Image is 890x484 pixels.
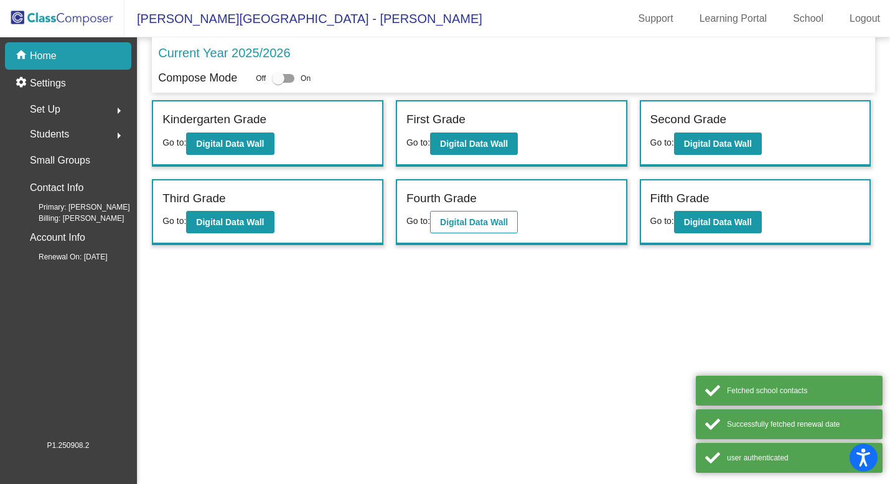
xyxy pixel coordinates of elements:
mat-icon: arrow_right [111,128,126,143]
button: Digital Data Wall [186,211,274,233]
a: Logout [840,9,890,29]
button: Digital Data Wall [430,211,518,233]
span: [PERSON_NAME][GEOGRAPHIC_DATA] - [PERSON_NAME] [124,9,482,29]
label: Fifth Grade [650,190,710,208]
b: Digital Data Wall [684,217,752,227]
b: Digital Data Wall [440,139,508,149]
b: Digital Data Wall [684,139,752,149]
p: Small Groups [30,152,90,169]
span: Set Up [30,101,60,118]
label: First Grade [406,111,466,129]
span: Off [256,73,266,84]
span: Billing: [PERSON_NAME] [19,213,124,224]
mat-icon: settings [15,76,30,91]
a: School [783,9,833,29]
label: Fourth Grade [406,190,477,208]
p: Home [30,49,57,63]
p: Account Info [30,229,85,246]
button: Digital Data Wall [674,211,762,233]
span: Primary: [PERSON_NAME] [19,202,130,213]
span: Go to: [406,137,430,147]
b: Digital Data Wall [196,139,264,149]
div: Fetched school contacts [727,385,873,396]
p: Compose Mode [158,70,237,86]
span: Students [30,126,69,143]
span: Renewal On: [DATE] [19,251,107,263]
mat-icon: home [15,49,30,63]
b: Digital Data Wall [196,217,264,227]
button: Digital Data Wall [430,133,518,155]
div: user authenticated [727,452,873,463]
label: Kindergarten Grade [162,111,266,129]
span: Go to: [406,216,430,226]
div: Successfully fetched renewal date [727,419,873,430]
span: On [301,73,311,84]
a: Support [629,9,683,29]
span: Go to: [650,137,674,147]
p: Current Year 2025/2026 [158,44,290,62]
span: Go to: [162,137,186,147]
mat-icon: arrow_right [111,103,126,118]
label: Second Grade [650,111,727,129]
p: Settings [30,76,66,91]
button: Digital Data Wall [674,133,762,155]
p: Contact Info [30,179,83,197]
span: Go to: [650,216,674,226]
label: Third Grade [162,190,225,208]
b: Digital Data Wall [440,217,508,227]
button: Digital Data Wall [186,133,274,155]
span: Go to: [162,216,186,226]
a: Learning Portal [690,9,777,29]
